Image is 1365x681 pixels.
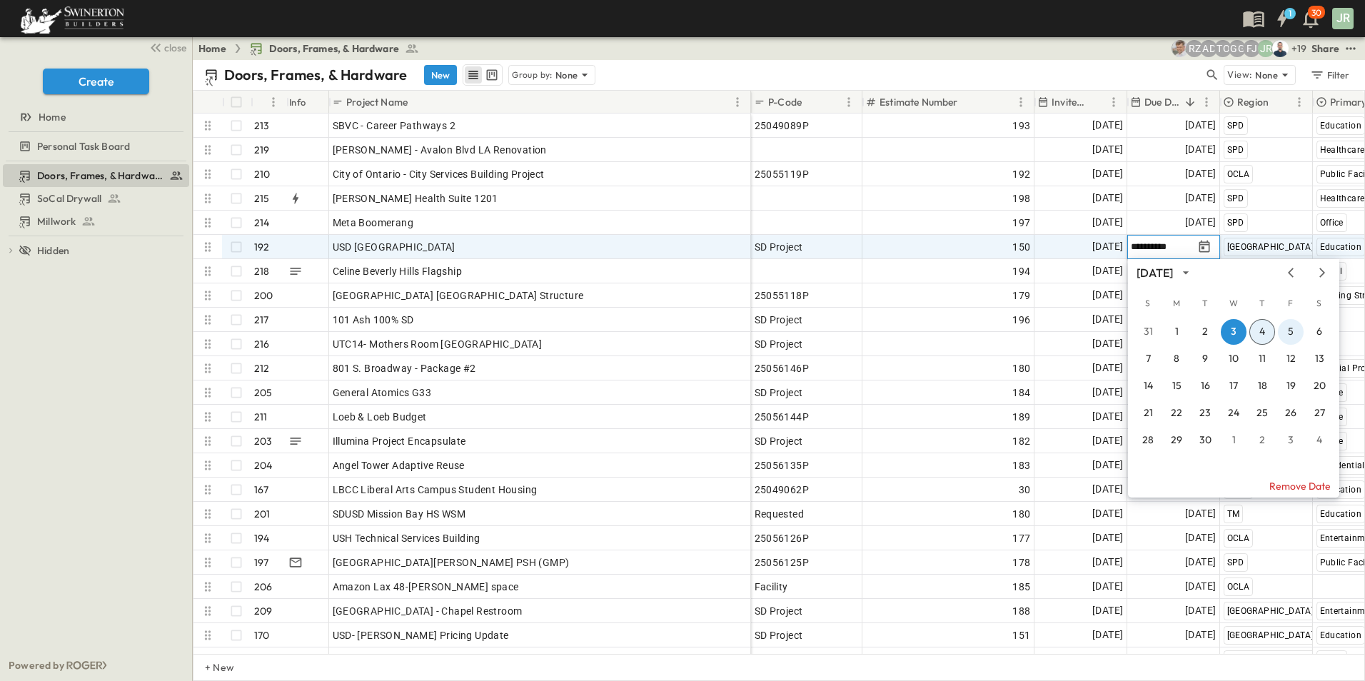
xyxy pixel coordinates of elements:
[555,68,578,82] p: None
[1172,40,1189,57] img: Aaron Anderson (aaron.anderson@swinerton.com)
[1282,267,1299,278] button: Previous month
[1012,288,1030,303] span: 179
[346,95,408,109] p: Project Name
[1271,40,1289,57] img: Brandon Norcutt (brandon.norcutt@swinerton.com)
[1257,40,1274,57] div: Joshua Russell (joshua.russell@swinerton.com)
[1227,242,1314,252] span: [GEOGRAPHIC_DATA]
[1200,40,1217,57] div: Alyssa De Robertis (aderoberti@swinerton.com)
[1092,408,1123,425] span: [DATE]
[1164,428,1189,453] button: 29
[1135,373,1161,399] button: 14
[1012,264,1030,278] span: 194
[1185,505,1216,522] span: [DATE]
[755,458,810,473] span: 25056135P
[1320,630,1362,640] span: Education
[1249,319,1275,345] button: 4
[755,118,810,133] span: 25049089P
[1164,373,1189,399] button: 15
[1092,190,1123,206] span: [DATE]
[1227,218,1244,228] span: SPD
[1192,346,1218,372] button: 9
[512,68,553,82] p: Group by:
[1227,558,1244,567] span: SPD
[1227,145,1244,155] span: SPD
[805,94,820,110] button: Sort
[1012,191,1030,206] span: 198
[1320,485,1362,495] span: Education
[1012,361,1030,375] span: 180
[37,139,130,153] span: Personal Task Board
[254,458,273,473] p: 204
[1135,400,1161,426] button: 21
[1320,145,1365,155] span: Healthcare
[254,580,273,594] p: 206
[254,555,269,570] p: 197
[164,41,186,55] span: close
[333,240,455,254] span: USD [GEOGRAPHIC_DATA]
[254,118,270,133] p: 213
[755,434,803,448] span: SD Project
[1135,428,1161,453] button: 28
[1227,193,1244,203] span: SPD
[755,337,803,351] span: SD Project
[1012,555,1030,570] span: 178
[1164,289,1189,318] span: Monday
[1164,400,1189,426] button: 22
[1092,457,1123,473] span: [DATE]
[1227,533,1250,543] span: OCLA
[3,135,189,158] div: Personal Task Boardtest
[1306,319,1332,345] button: 6
[1012,94,1029,111] button: Menu
[1227,630,1314,640] span: [GEOGRAPHIC_DATA]
[755,483,810,497] span: 25049062P
[1214,40,1231,57] div: Travis Osterloh (travis.osterloh@swinerton.com)
[1012,604,1030,618] span: 188
[463,64,503,86] div: table view
[1012,434,1030,448] span: 182
[333,288,584,303] span: [GEOGRAPHIC_DATA] [GEOGRAPHIC_DATA] Structure
[265,94,282,111] button: Menu
[1196,238,1213,256] button: Tracking Date Menu
[249,41,419,56] a: Doors, Frames, & Hardware
[1249,400,1275,426] button: 25
[1309,67,1350,83] div: Filter
[1306,346,1332,372] button: 13
[755,604,803,618] span: SD Project
[3,166,186,186] a: Doors, Frames, & Hardware
[1185,651,1216,667] span: [DATE]
[1192,373,1218,399] button: 16
[333,652,386,667] span: Apple 1750
[1092,311,1123,328] span: [DATE]
[1278,346,1304,372] button: 12
[1249,373,1275,399] button: 18
[1227,582,1250,592] span: OCLA
[1320,509,1362,519] span: Education
[1185,530,1216,546] span: [DATE]
[254,167,271,181] p: 210
[1243,40,1260,57] div: Francisco J. Sanchez (frsanchez@swinerton.com)
[333,483,538,497] span: LBCC Liberal Arts Campus Student Housing
[1144,95,1179,109] p: Due Date
[205,660,213,675] p: + New
[1092,336,1123,352] span: [DATE]
[1012,458,1030,473] span: 183
[3,164,189,187] div: Doors, Frames, & Hardwaretest
[1268,6,1296,31] button: 1
[224,65,407,85] p: Doors, Frames, & Hardware
[333,167,545,181] span: City of Ontario - City Services Building Project
[143,37,189,57] button: close
[1304,65,1354,85] button: Filter
[1185,190,1216,206] span: [DATE]
[1227,67,1252,83] p: View:
[729,94,746,111] button: Menu
[961,94,977,110] button: Sort
[333,361,476,375] span: 801 S. Broadway - Package #2
[1221,400,1246,426] button: 24
[1185,627,1216,643] span: [DATE]
[1092,627,1123,643] span: [DATE]
[1185,554,1216,570] span: [DATE]
[333,385,432,400] span: General Atomics G33
[254,652,271,667] p: 207
[333,458,465,473] span: Angel Tower Adaptive Reuse
[37,214,76,228] span: Millwork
